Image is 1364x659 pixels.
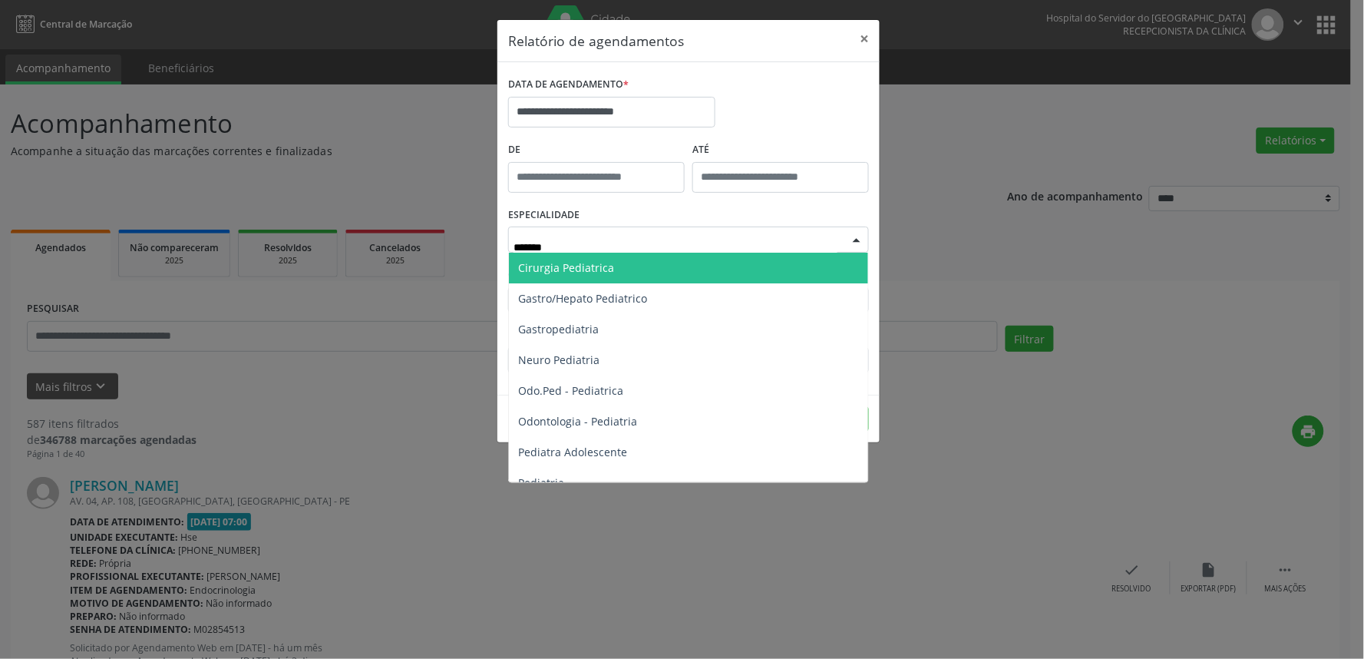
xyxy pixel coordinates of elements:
label: De [508,138,685,162]
label: ATÉ [692,138,869,162]
span: Pediatra Adolescente [518,445,627,459]
span: Neuro Pediatria [518,353,599,367]
span: Cirurgia Pediatrica [518,260,614,275]
span: Gastro/Hepato Pediatrico [518,291,647,306]
label: ESPECIALIDADE [508,204,580,227]
span: Gastropediatria [518,322,599,336]
label: DATA DE AGENDAMENTO [508,73,629,97]
span: Odo.Ped - Pediatrica [518,383,623,398]
span: Odontologia - Pediatria [518,414,637,429]
button: Close [849,20,880,58]
span: Pediatria [518,475,564,490]
h5: Relatório de agendamentos [508,31,684,51]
